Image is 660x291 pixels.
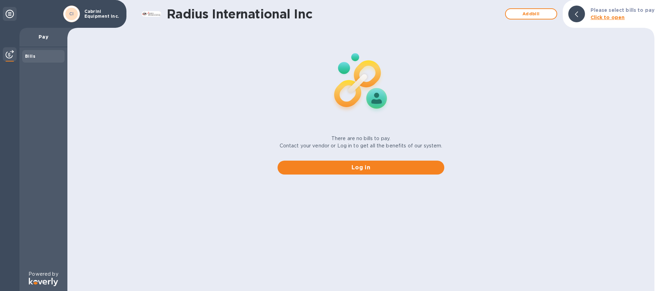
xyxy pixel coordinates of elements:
[278,161,444,175] button: Log in
[505,8,557,19] button: Addbill
[28,270,58,278] p: Powered by
[280,135,443,149] p: There are no bills to pay. Contact your vendor or Log in to get all the benefits of our system.
[84,9,119,19] p: Cabrini Equipment Inc.
[25,33,62,40] p: Pay
[511,10,551,18] span: Add bill
[283,163,439,172] span: Log in
[591,7,654,13] b: Please select bills to pay
[167,7,502,21] h1: Radius International Inc
[29,278,58,286] img: Logo
[69,11,74,16] b: CI
[591,15,625,20] b: Click to open
[25,54,35,59] b: Bills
